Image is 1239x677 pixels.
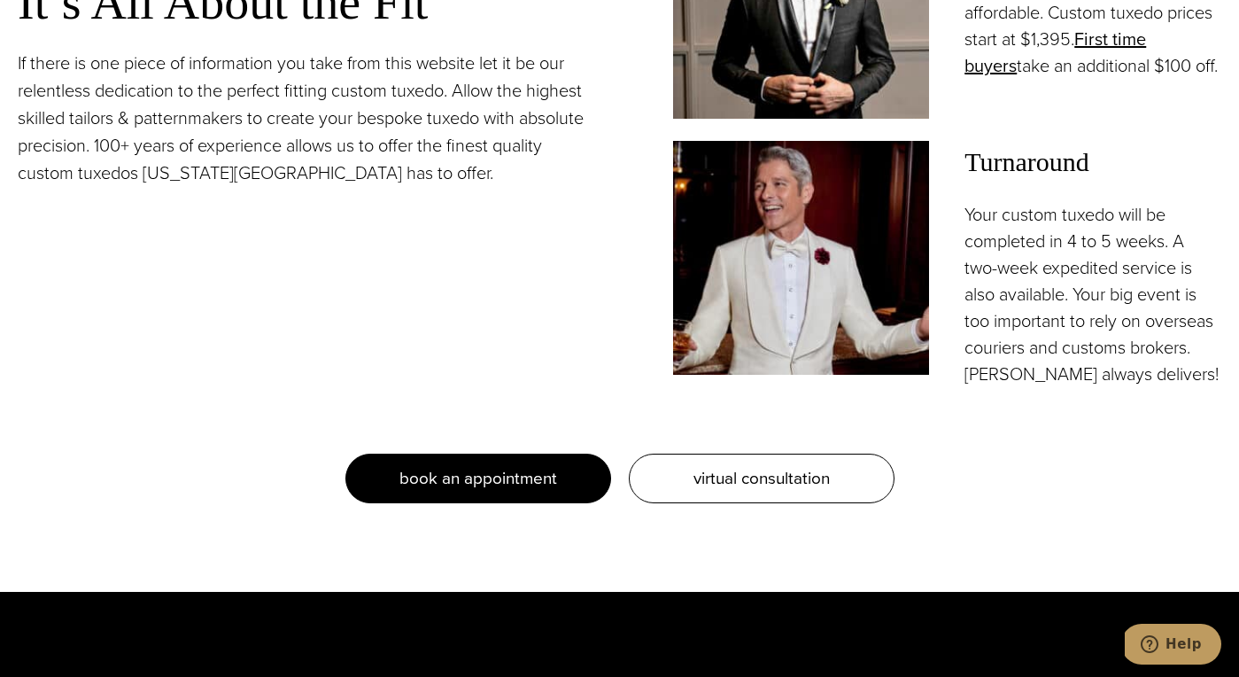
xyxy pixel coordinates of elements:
[18,50,585,187] p: If there is one piece of information you take from this website let it be our relentless dedicati...
[399,465,557,491] span: book an appointment
[964,26,1146,79] a: First time buyers
[964,201,1221,387] p: Your custom tuxedo will be completed in 4 to 5 weeks. A two-week expedited service is also availa...
[345,454,611,503] a: book an appointment
[964,141,1221,183] span: Turnaround
[673,141,930,374] img: Model in white custom tailored tuxedo jacket with wide white shawl lapel, white shirt and bowtie....
[1125,624,1221,668] iframe: Opens a widget where you can chat to one of our agents
[693,465,830,491] span: virtual consultation
[629,454,894,503] a: virtual consultation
